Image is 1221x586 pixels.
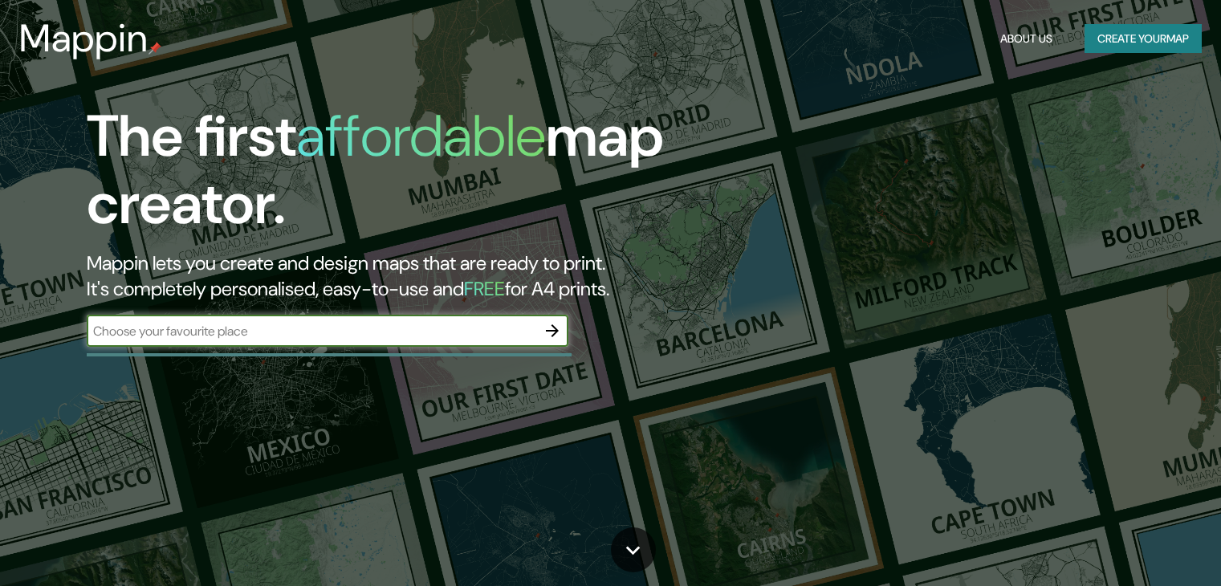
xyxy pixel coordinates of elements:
img: mappin-pin [149,42,161,55]
button: About Us [994,24,1059,54]
h2: Mappin lets you create and design maps that are ready to print. It's completely personalised, eas... [87,250,698,302]
h1: The first map creator. [87,103,698,250]
h1: affordable [296,99,546,173]
button: Create yourmap [1085,24,1202,54]
h3: Mappin [19,16,149,61]
h5: FREE [464,276,505,301]
input: Choose your favourite place [87,322,536,340]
